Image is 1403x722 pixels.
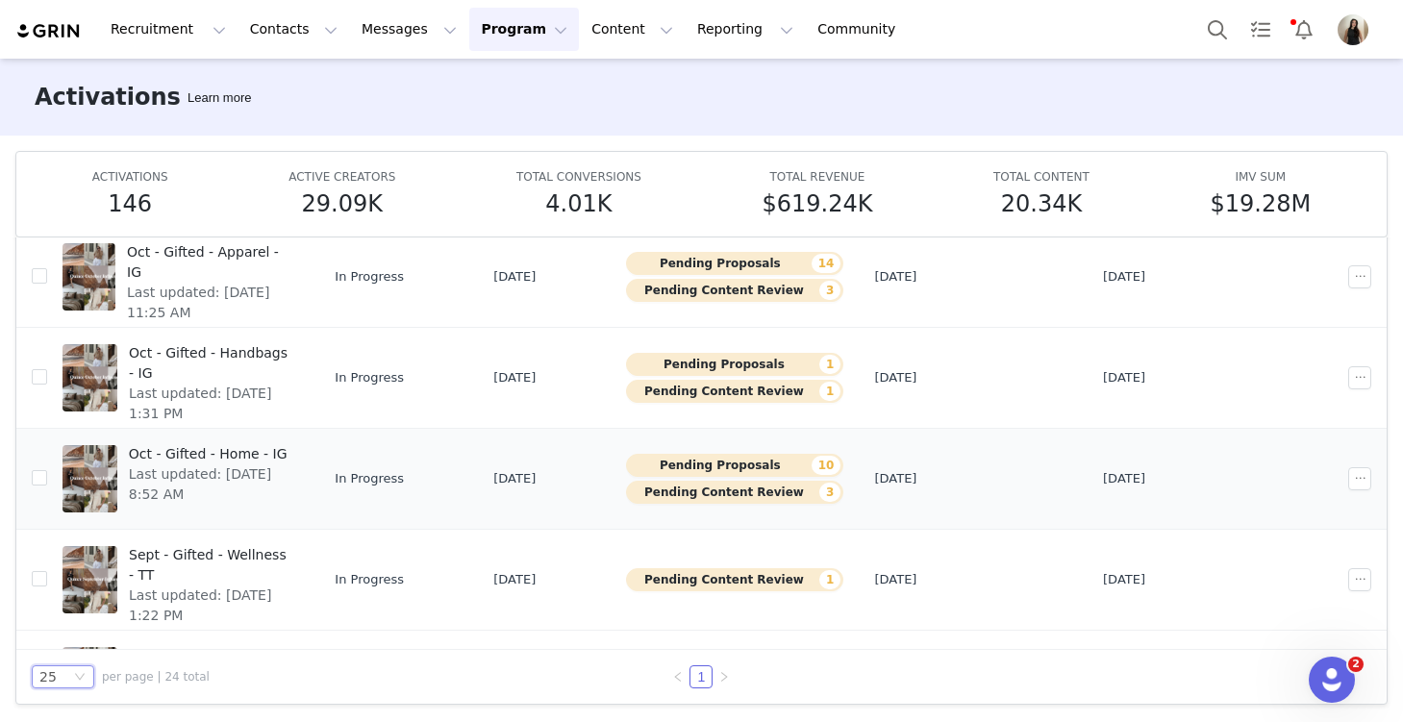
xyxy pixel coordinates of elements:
[74,671,86,685] i: icon: down
[35,80,181,114] h3: Activations
[129,545,292,585] span: Sept - Gifted - Wellness - TT
[626,568,844,591] button: Pending Content Review1
[127,242,292,283] span: Oct - Gifted - Apparel - IG
[1283,8,1325,51] button: Notifications
[335,267,404,286] span: In Progress
[1103,570,1145,589] span: [DATE]
[874,267,916,286] span: [DATE]
[1103,469,1145,488] span: [DATE]
[15,22,83,40] img: grin logo
[1309,657,1355,703] iframe: Intercom live chat
[102,668,210,685] span: per page | 24 total
[129,646,292,686] span: Sept - Gifted - Wellness - IG
[713,665,736,688] li: Next Page
[99,8,238,51] button: Recruitment
[1326,14,1388,45] button: Profile
[469,8,579,51] button: Program
[874,469,916,488] span: [DATE]
[690,666,712,687] a: 1
[335,570,404,589] span: In Progress
[1348,657,1364,672] span: 2
[626,353,844,376] button: Pending Proposals1
[63,238,304,315] a: Oct - Gifted - Apparel - IGLast updated: [DATE] 11:25 AM
[545,187,612,221] h5: 4.01K
[108,187,152,221] h5: 146
[1196,8,1239,51] button: Search
[493,368,536,387] span: [DATE]
[39,666,57,687] div: 25
[63,440,304,517] a: Oct - Gifted - Home - IGLast updated: [DATE] 8:52 AM
[686,8,805,51] button: Reporting
[302,187,383,221] h5: 29.09K
[1103,368,1145,387] span: [DATE]
[129,444,293,464] span: Oct - Gifted - Home - IG
[769,170,864,184] span: TOTAL REVENUE
[129,585,292,626] span: Last updated: [DATE] 1:22 PM
[718,671,730,683] i: icon: right
[874,570,916,589] span: [DATE]
[1103,267,1145,286] span: [DATE]
[1338,14,1368,45] img: a9acc4c8-4825-4f76-9f85-d9ef616c421b.jpg
[666,665,689,688] li: Previous Page
[129,464,293,505] span: Last updated: [DATE] 8:52 AM
[350,8,468,51] button: Messages
[516,170,641,184] span: TOTAL CONVERSIONS
[493,267,536,286] span: [DATE]
[493,469,536,488] span: [DATE]
[626,481,844,504] button: Pending Content Review3
[288,170,395,184] span: ACTIVE CREATORS
[1235,170,1286,184] span: IMV SUM
[335,368,404,387] span: In Progress
[493,570,536,589] span: [DATE]
[127,283,292,323] span: Last updated: [DATE] 11:25 AM
[63,642,304,719] a: Sept - Gifted - Wellness - IGLast updated: [DATE] 1:22 PM
[1210,187,1311,221] h5: $19.28M
[63,339,304,416] a: Oct - Gifted - Handbags - IGLast updated: [DATE] 1:31 PM
[238,8,349,51] button: Contacts
[806,8,915,51] a: Community
[626,279,844,302] button: Pending Content Review3
[626,252,844,275] button: Pending Proposals14
[580,8,685,51] button: Content
[92,170,168,184] span: ACTIVATIONS
[1001,187,1082,221] h5: 20.34K
[129,384,292,424] span: Last updated: [DATE] 1:31 PM
[993,170,1090,184] span: TOTAL CONTENT
[335,469,404,488] span: In Progress
[689,665,713,688] li: 1
[184,88,255,108] div: Tooltip anchor
[129,343,292,384] span: Oct - Gifted - Handbags - IG
[874,368,916,387] span: [DATE]
[626,454,844,477] button: Pending Proposals10
[762,187,872,221] h5: $619.24K
[672,671,684,683] i: icon: left
[63,541,304,618] a: Sept - Gifted - Wellness - TTLast updated: [DATE] 1:22 PM
[1240,8,1282,51] a: Tasks
[626,380,844,403] button: Pending Content Review1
